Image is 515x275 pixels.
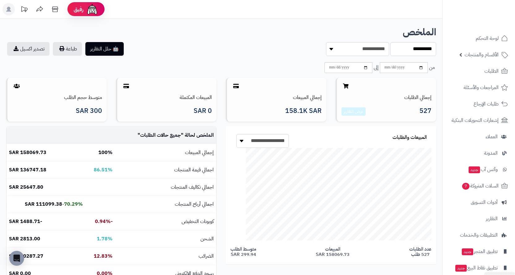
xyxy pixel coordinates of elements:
[64,94,102,101] a: متوسط حجم الطلب
[16,3,32,17] a: تحديثات المنصة
[471,198,498,207] span: أدوات التسويق
[95,218,113,225] b: -0.94%
[446,244,511,259] a: تطبيق المتجرجديد
[446,113,511,128] a: إشعارات التحويلات البنكية
[9,251,24,266] div: Open Intercom Messenger
[285,107,322,114] span: 158.1K SAR
[473,13,509,26] img: logo-2.png
[452,116,499,125] span: إشعارات التحويلات البنكية
[97,235,113,243] b: 1.78%
[446,146,511,161] a: المدونة
[25,200,62,208] b: 111099.38 SAR
[429,64,435,71] span: من
[194,107,212,114] span: 0 SAR
[9,235,40,243] b: 2813.00 SAR
[94,252,113,260] b: 12.83%
[446,129,511,144] a: العملاء
[446,64,511,79] a: الطلبات
[484,67,499,75] span: الطلبات
[461,247,498,256] span: تطبيق المتجر
[316,247,350,257] span: المبيعات 158069.73 SAR
[7,42,49,56] a: تصدير اكسيل
[461,182,499,190] span: السلات المتروكة
[6,196,85,213] td: -
[115,161,216,178] td: اجمالي قيمة المنتجات
[446,211,511,226] a: التقارير
[9,149,46,156] b: 158069.73 SAR
[446,228,511,243] a: التطبيقات والخدمات
[115,230,216,247] td: الشحن
[98,149,113,156] b: 100%
[230,247,256,257] span: متوسط الطلب 299.94 SAR
[64,200,83,208] b: 70.29%
[74,6,84,13] span: رفيق
[404,94,431,101] a: إجمالي الطلبات
[403,25,436,39] b: الملخص
[486,132,498,141] span: العملاء
[484,149,498,157] span: المدونة
[115,213,216,230] td: كوبونات التخفيض
[446,195,511,210] a: أدوات التسويق
[409,247,431,257] span: عدد الطلبات 527 طلب
[85,42,124,56] button: 🤖 حلل التقارير
[9,166,46,174] b: 136747.18 SAR
[115,196,216,213] td: اجمالي أرباح المنتجات
[94,166,113,174] b: 86.51%
[476,34,499,43] span: لوحة التحكم
[446,162,511,177] a: وآتس آبجديد
[9,218,42,225] b: -1488.71 SAR
[374,64,379,71] span: إلى
[464,83,499,92] span: المراجعات والأسئلة
[465,50,499,59] span: الأقسام والمنتجات
[460,231,498,239] span: التطبيقات والخدمات
[53,42,82,56] button: طباعة
[446,178,511,193] a: السلات المتروكة7
[419,107,431,116] span: 527
[393,135,427,140] h3: المبيعات والطلبات
[86,3,98,15] img: ai-face.png
[115,127,216,144] td: الملخص لحالة " "
[468,165,498,174] span: وآتس آب
[115,248,216,265] td: الضرائب
[180,94,212,101] a: المبيعات المكتملة
[446,31,511,46] a: لوحة التحكم
[344,108,363,115] a: عرض التقارير
[446,80,511,95] a: المراجعات والأسئلة
[140,131,181,139] span: جميع حالات الطلبات
[9,183,43,191] b: 25647.80 SAR
[455,265,467,272] span: جديد
[469,166,480,173] span: جديد
[446,97,511,111] a: طلبات الإرجاع
[115,144,216,161] td: إجمالي المبيعات
[455,264,498,272] span: تطبيق نقاط البيع
[462,183,470,190] span: 7
[486,214,498,223] span: التقارير
[76,107,102,114] span: 300 SAR
[9,252,43,260] b: 20287.27 SAR
[474,100,499,108] span: طلبات الإرجاع
[462,248,473,255] span: جديد
[293,94,322,101] a: إجمالي المبيعات
[115,179,216,196] td: اجمالي تكاليف المنتجات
